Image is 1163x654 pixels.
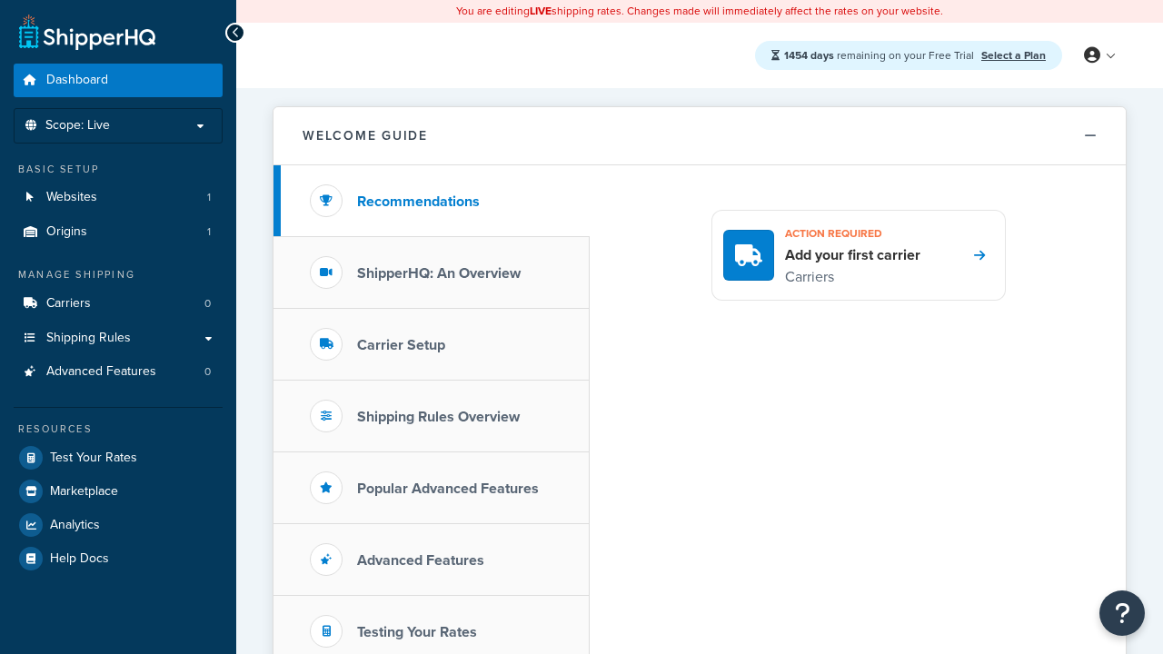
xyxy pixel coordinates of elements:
[14,421,223,437] div: Resources
[14,355,223,389] a: Advanced Features0
[14,181,223,214] li: Websites
[357,193,480,210] h3: Recommendations
[1099,590,1145,636] button: Open Resource Center
[357,337,445,353] h3: Carrier Setup
[784,47,834,64] strong: 1454 days
[46,190,97,205] span: Websites
[14,542,223,575] a: Help Docs
[204,296,211,312] span: 0
[357,481,539,497] h3: Popular Advanced Features
[357,409,520,425] h3: Shipping Rules Overview
[46,296,91,312] span: Carriers
[14,287,223,321] a: Carriers0
[303,129,428,143] h2: Welcome Guide
[50,451,137,466] span: Test Your Rates
[50,484,118,500] span: Marketplace
[14,162,223,177] div: Basic Setup
[785,222,920,245] h3: Action required
[14,287,223,321] li: Carriers
[14,322,223,355] a: Shipping Rules
[207,224,211,240] span: 1
[46,331,131,346] span: Shipping Rules
[981,47,1046,64] a: Select a Plan
[45,118,110,134] span: Scope: Live
[784,47,977,64] span: remaining on your Free Trial
[357,265,521,282] h3: ShipperHQ: An Overview
[14,509,223,541] a: Analytics
[785,265,920,289] p: Carriers
[14,355,223,389] li: Advanced Features
[46,364,156,380] span: Advanced Features
[50,551,109,567] span: Help Docs
[46,73,108,88] span: Dashboard
[14,215,223,249] li: Origins
[14,215,223,249] a: Origins1
[357,624,477,640] h3: Testing Your Rates
[14,181,223,214] a: Websites1
[530,3,552,19] b: LIVE
[273,107,1126,165] button: Welcome Guide
[357,552,484,569] h3: Advanced Features
[46,224,87,240] span: Origins
[785,245,920,265] h4: Add your first carrier
[14,441,223,474] a: Test Your Rates
[204,364,211,380] span: 0
[50,518,100,533] span: Analytics
[207,190,211,205] span: 1
[14,475,223,508] a: Marketplace
[14,64,223,97] a: Dashboard
[14,267,223,282] div: Manage Shipping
